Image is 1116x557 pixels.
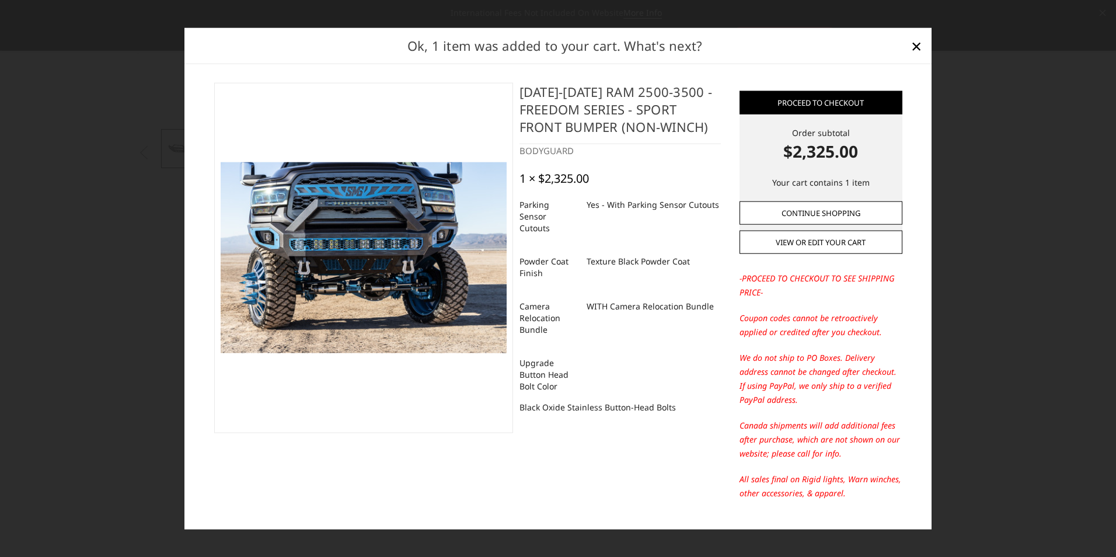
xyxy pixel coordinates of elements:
a: Proceed to checkout [740,90,902,114]
div: Order subtotal [740,126,902,163]
a: Continue Shopping [740,201,902,224]
dd: Black Oxide Stainless Button-Head Bolts [519,397,676,418]
p: All sales final on Rigid lights, Warn winches, other accessories, & apparel. [740,472,902,500]
dt: Powder Coat Finish [519,251,578,284]
dt: Upgrade Button Head Bolt Color [519,353,578,397]
div: BODYGUARD [519,144,721,157]
p: Coupon codes cannot be retroactively applied or credited after you checkout. [740,311,902,339]
a: View or edit your cart [740,231,902,254]
dt: Camera Relocation Bundle [519,296,578,340]
h2: Ok, 1 item was added to your cart. What's next? [203,36,907,55]
a: Close [907,36,926,55]
div: 1 × $2,325.00 [519,172,589,186]
dt: Parking Sensor Cutouts [519,194,578,239]
dd: Yes - With Parking Sensor Cutouts [587,194,719,215]
p: Your cart contains 1 item [740,175,902,189]
img: 2019-2025 Ram 2500-3500 - Freedom Series - Sport Front Bumper (non-winch) [221,162,507,353]
p: -PROCEED TO CHECKOUT TO SEE SHIPPING PRICE- [740,271,902,300]
span: × [911,33,922,58]
dd: WITH Camera Relocation Bundle [587,296,714,317]
p: Canada shipments will add additional fees after purchase, which are not shown on our website; ple... [740,419,902,461]
strong: $2,325.00 [740,138,902,163]
dd: Texture Black Powder Coat [587,251,690,272]
iframe: Chat Widget [1058,501,1116,557]
h4: [DATE]-[DATE] Ram 2500-3500 - Freedom Series - Sport Front Bumper (non-winch) [519,82,721,144]
p: We do not ship to PO Boxes. Delivery address cannot be changed after checkout. If using PayPal, w... [740,351,902,407]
